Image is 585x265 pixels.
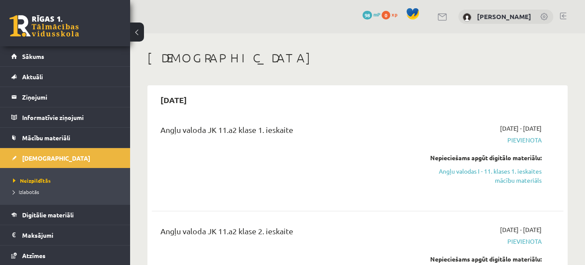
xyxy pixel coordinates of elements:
a: Informatīvie ziņojumi [11,107,119,127]
span: Sākums [22,52,44,60]
span: xp [392,11,397,18]
a: Rīgas 1. Tālmācības vidusskola [10,15,79,37]
span: Aktuāli [22,73,43,81]
a: [PERSON_NAME] [477,12,531,21]
a: Maksājumi [11,225,119,245]
div: Angļu valoda JK 11.a2 klase 1. ieskaite [160,124,410,140]
a: Digitālie materiāli [11,205,119,225]
a: 98 mP [363,11,380,18]
a: Neizpildītās [13,177,121,184]
legend: Ziņojumi [22,87,119,107]
a: Mācību materiāli [11,128,119,148]
a: 0 xp [382,11,402,18]
span: Izlabotās [13,188,39,195]
a: Ziņojumi [11,87,119,107]
span: [DEMOGRAPHIC_DATA] [22,154,90,162]
h1: [DEMOGRAPHIC_DATA] [147,51,568,65]
span: Mācību materiāli [22,134,70,142]
div: Nepieciešams apgūt digitālo materiālu: [423,255,542,264]
a: Sākums [11,46,119,66]
img: Elizabete Priedoliņa [463,13,471,22]
legend: Maksājumi [22,225,119,245]
span: Atzīmes [22,252,46,259]
span: Neizpildītās [13,177,51,184]
a: Aktuāli [11,67,119,87]
span: 0 [382,11,390,19]
span: Digitālie materiāli [22,211,74,219]
a: [DEMOGRAPHIC_DATA] [11,148,119,168]
span: mP [373,11,380,18]
span: 98 [363,11,372,19]
div: Nepieciešams apgūt digitālo materiālu: [423,153,542,162]
h2: [DATE] [152,90,196,110]
a: Izlabotās [13,188,121,196]
span: [DATE] - [DATE] [500,225,542,234]
span: [DATE] - [DATE] [500,124,542,133]
span: Pievienota [423,237,542,246]
span: Pievienota [423,136,542,145]
div: Angļu valoda JK 11.a2 klase 2. ieskaite [160,225,410,241]
a: Angļu valodas I - 11. klases 1. ieskaites mācību materiāls [423,167,542,185]
legend: Informatīvie ziņojumi [22,107,119,127]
